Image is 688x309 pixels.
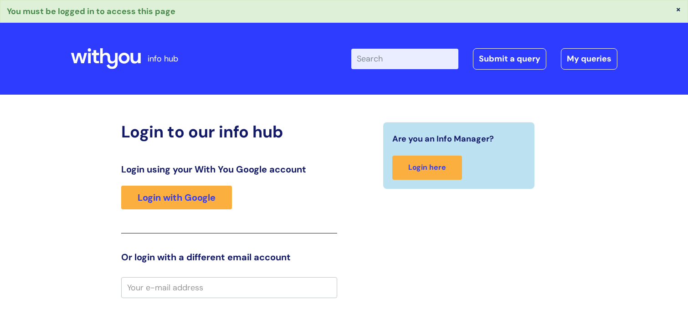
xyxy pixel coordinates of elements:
h2: Login to our info hub [121,122,337,142]
a: My queries [561,48,617,69]
span: Are you an Info Manager? [392,132,494,146]
input: Your e-mail address [121,277,337,298]
a: Login here [392,156,462,180]
input: Search [351,49,458,69]
a: Login with Google [121,186,232,209]
p: info hub [148,51,178,66]
h3: Login using your With You Google account [121,164,337,175]
button: × [676,5,681,13]
a: Submit a query [473,48,546,69]
h3: Or login with a different email account [121,252,337,263]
